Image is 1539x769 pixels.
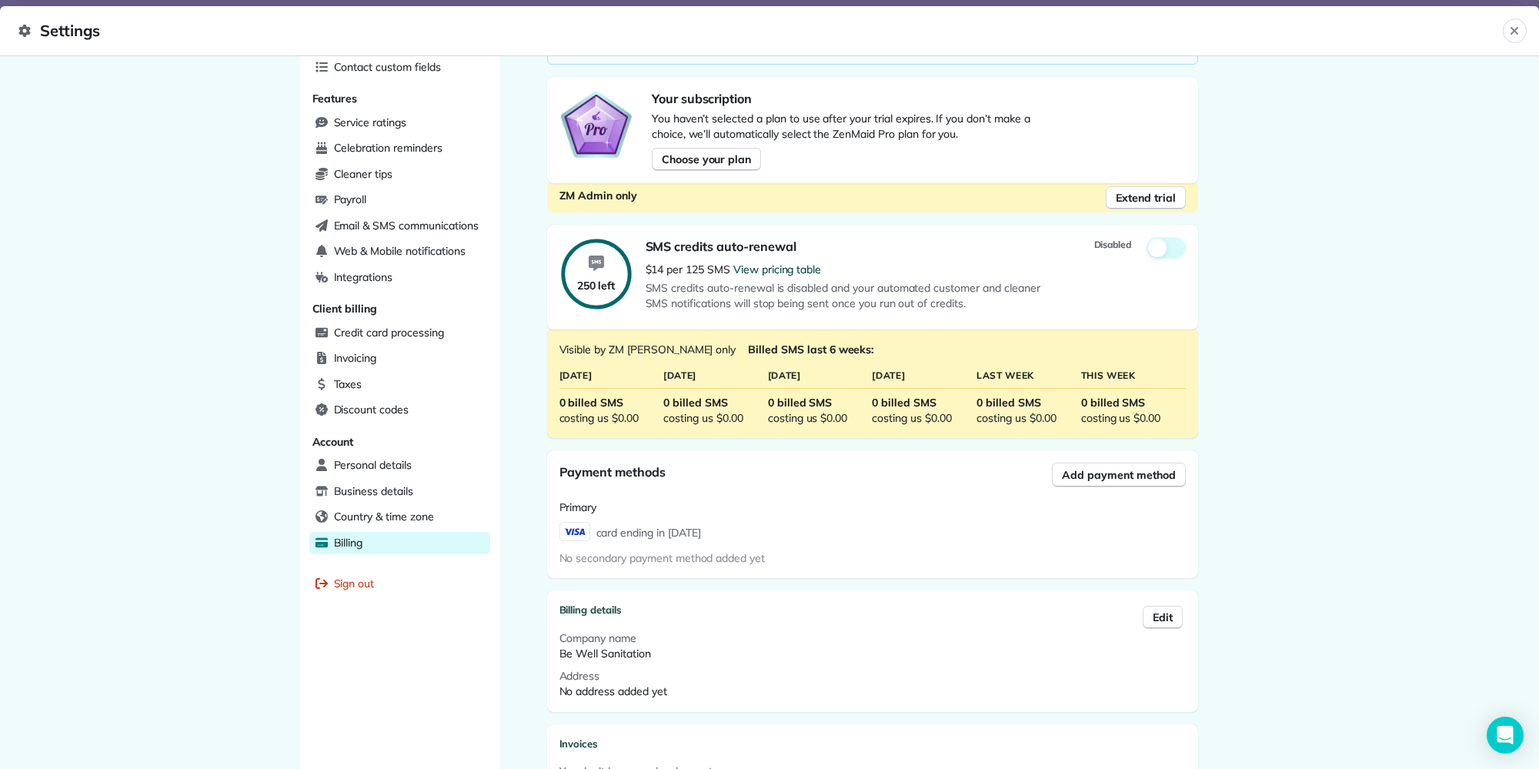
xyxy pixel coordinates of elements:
span: Personal details [334,457,412,473]
span: Invoicing [334,350,377,366]
p: costing us $0.00 [1081,410,1186,426]
span: Be Well Sanitation [559,647,651,660]
p: costing us $0.00 [663,410,768,426]
span: Client billing [312,302,377,316]
span: Contact custom fields [334,59,441,75]
span: Edit [1153,610,1173,625]
span: Disabled [1094,239,1132,250]
a: Sign out [309,573,490,596]
p: You haven’t selected a plan to use after your trial expires. If you don’t make a choice, we’ll au... [652,111,1037,142]
td: Last week [976,369,1081,389]
span: Taxes [334,376,362,392]
span: Business details [334,483,413,499]
span: Add payment method [1062,467,1175,483]
a: Service ratings [309,112,490,135]
span: Payroll [334,192,367,207]
p: Visible by ZM [PERSON_NAME] only [559,342,749,357]
a: Billing [309,532,490,555]
span: No secondary payment method added yet [559,551,766,565]
img: ZenMaid Pro Plan Badge [559,89,633,159]
a: Credit card processing [309,322,490,345]
a: Discount codes [309,399,490,422]
span: Cleaner tips [334,166,393,182]
div: Invoices [559,737,1186,752]
a: 0 billed SMS [559,396,624,410]
button: Extend trial [1106,186,1186,209]
span: Service ratings [334,115,406,130]
span: Your subscription [652,91,752,106]
a: Taxes [309,373,490,396]
span: Sign out [334,576,375,591]
p: costing us $0.00 [559,410,664,426]
span: SMS credits auto-renewal is disabled and your automated customer and cleaner SMS notifications wi... [646,280,1061,311]
a: 0 billed SMS [1081,396,1146,410]
span: Billing [334,535,363,550]
a: Email & SMS communications [309,215,490,238]
a: Cleaner tips [309,163,490,186]
a: Celebration reminders [309,137,490,160]
span: Settings [18,18,1503,43]
a: Integrations [309,266,490,289]
span: Web & Mobile notifications [334,243,466,259]
a: View pricing table [733,262,821,276]
span: Company name [559,631,637,645]
span: card ending in [DATE] [596,522,701,541]
span: Country & time zone [334,509,434,524]
span: Primary [559,500,597,514]
button: Edit [1143,606,1183,629]
a: Country & time zone [309,506,490,529]
span: No address added yet [559,684,667,698]
td: This week [1081,369,1186,389]
header: Billing details [559,603,1186,618]
a: 0 billed SMS [976,396,1041,410]
td: [DATE] [559,369,664,389]
span: SMS credits auto-renewal [646,239,796,254]
span: Features [312,92,358,105]
span: Credit card processing [334,325,444,340]
span: ZM Admin only [559,189,638,202]
span: $14 per 125 SMS [646,262,733,276]
span: Email & SMS communications [334,218,479,233]
span: Payment methods [559,464,666,480]
span: Choose your plan [662,152,751,167]
a: Business details [309,480,490,503]
td: [DATE] [768,369,873,389]
a: 0 billed SMS [872,396,936,410]
span: Extend trial [1116,190,1176,206]
a: 0 billed SMS [663,396,728,410]
td: [DATE] [663,369,768,389]
p: costing us $0.00 [768,410,873,426]
button: Choose your plan [652,148,761,171]
span: Account [312,435,354,449]
td: [DATE] [872,369,976,389]
span: Integrations [334,269,393,285]
a: Personal details [309,454,490,477]
div: Open Intercom Messenger [1487,717,1524,754]
p: Billed SMS last 6 weeks: [748,342,873,357]
span: Discount codes [334,402,409,417]
p: costing us $0.00 [976,410,1081,426]
span: Address [559,669,600,683]
a: 0 billed SMS [768,396,833,410]
a: Contact custom fields [309,56,490,79]
p: costing us $0.00 [872,410,976,426]
span: Celebration reminders [334,140,442,155]
button: Close [1503,18,1527,43]
a: Web & Mobile notifications [309,240,490,263]
button: Add payment method [1052,463,1185,487]
a: Payroll [309,189,490,212]
a: Invoicing [309,347,490,370]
